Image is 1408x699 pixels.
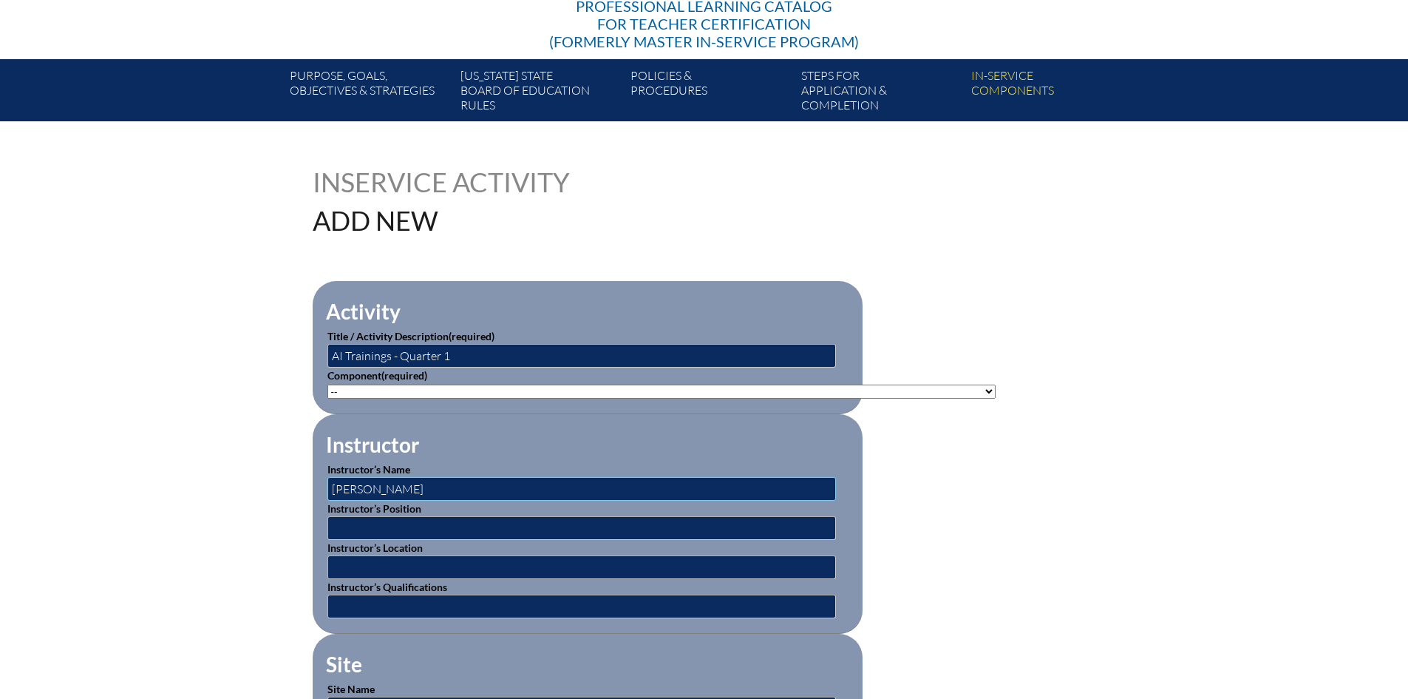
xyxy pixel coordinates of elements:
label: Instructor’s Position [327,502,421,515]
a: Purpose, goals,objectives & strategies [284,65,454,121]
legend: Activity [324,299,402,324]
h1: Add New [313,207,798,234]
legend: Instructor [324,432,421,457]
label: Site Name [327,683,375,695]
legend: Site [324,652,364,677]
label: Instructor’s Location [327,541,423,554]
label: Instructor’s Name [327,463,410,476]
select: activity_component[data][] [327,385,996,399]
span: (required) [381,369,427,382]
a: In-servicecomponents [965,65,1135,121]
label: Instructor’s Qualifications [327,581,447,593]
label: Title / Activity Description [327,330,494,342]
label: Component [327,369,427,382]
a: Policies &Procedures [625,65,795,121]
a: Steps forapplication & completion [795,65,965,121]
h1: Inservice Activity [313,169,611,195]
span: for Teacher Certification [597,15,811,33]
a: [US_STATE] StateBoard of Education rules [455,65,625,121]
span: (required) [449,330,494,342]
